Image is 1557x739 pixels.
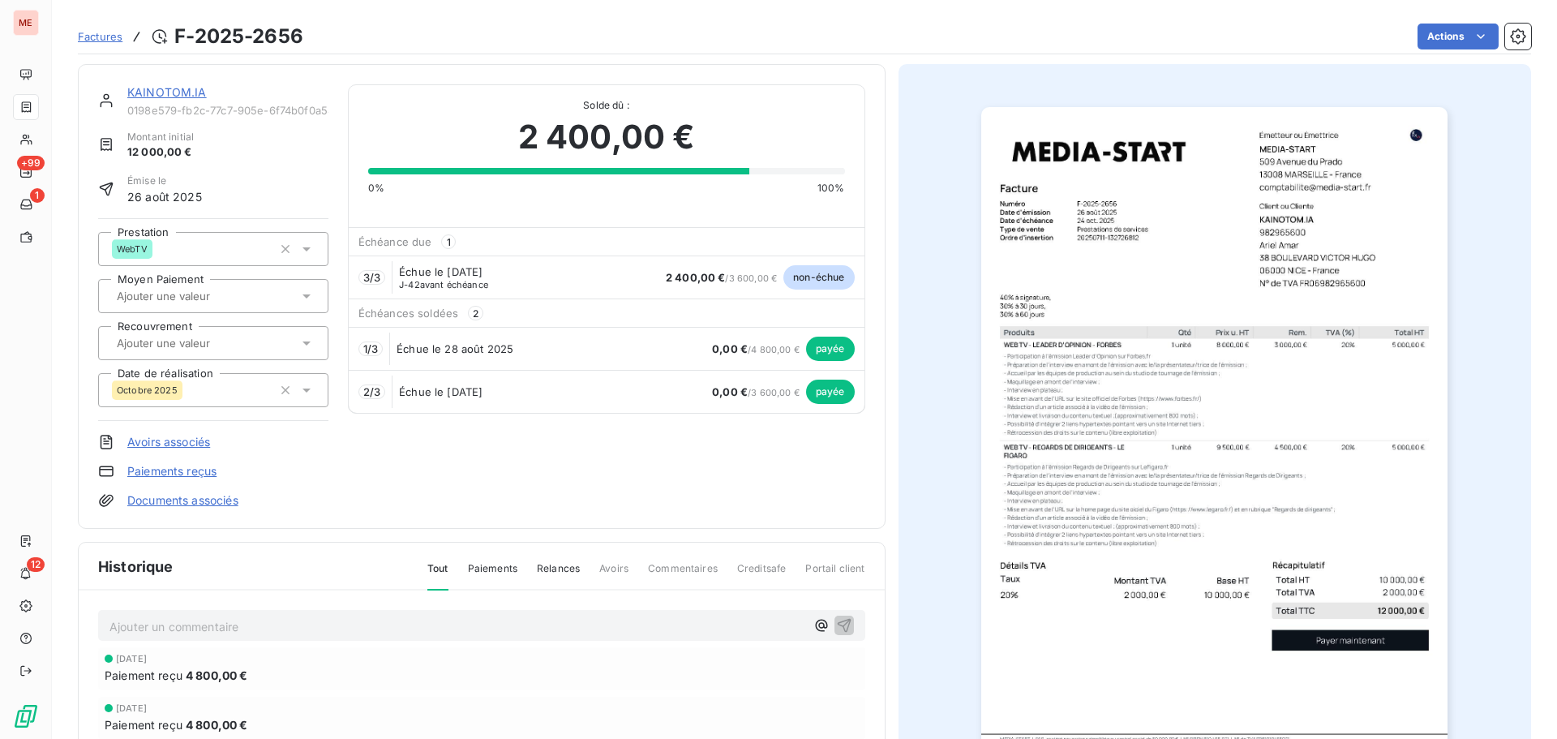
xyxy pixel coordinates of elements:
[1502,684,1541,723] iframe: Intercom live chat
[537,561,580,589] span: Relances
[817,181,845,195] span: 100%
[518,113,695,161] span: 2 400,00 €
[441,234,456,249] span: 1
[358,235,432,248] span: Échéance due
[127,463,217,479] a: Paiements reçus
[363,271,380,284] span: 3 / 3
[399,385,483,398] span: Échue le [DATE]
[712,387,800,398] span: / 3 600,00 €
[127,144,194,161] span: 12 000,00 €
[105,716,182,733] span: Paiement reçu
[358,307,459,320] span: Échéances soldées
[737,561,787,589] span: Creditsafe
[399,280,488,290] span: avant échéance
[666,271,726,284] span: 2 400,00 €
[127,130,194,144] span: Montant initial
[78,30,122,43] span: Factures
[427,561,448,591] span: Tout
[397,342,513,355] span: Échue le 28 août 2025
[174,22,303,51] h3: F-2025-2656
[399,265,483,278] span: Échue le [DATE]
[127,104,328,117] span: 0198e579-fb2c-77c7-905e-6f74b0f0a54c
[13,703,39,729] img: Logo LeanPay
[117,385,178,395] span: Octobre 2025
[127,174,202,188] span: Émise le
[806,337,855,361] span: payée
[368,181,384,195] span: 0%
[27,557,45,572] span: 12
[13,10,39,36] div: ME
[127,188,202,205] span: 26 août 2025
[115,289,278,303] input: Ajouter une valeur
[599,561,628,589] span: Avoirs
[127,492,238,509] a: Documents associés
[468,306,483,320] span: 2
[806,380,855,404] span: payée
[805,561,864,589] span: Portail client
[363,342,378,355] span: 1 / 3
[368,98,845,113] span: Solde dû :
[117,244,148,254] span: WebTV
[105,667,182,684] span: Paiement reçu
[712,344,800,355] span: / 4 800,00 €
[98,556,174,578] span: Historique
[363,385,380,398] span: 2 / 3
[783,265,854,290] span: non-échue
[666,273,777,284] span: / 3 600,00 €
[116,703,147,713] span: [DATE]
[186,667,248,684] span: 4 800,00 €
[78,28,122,45] a: Factures
[127,85,207,99] a: KAINOTOM.IA
[116,654,147,664] span: [DATE]
[30,188,45,203] span: 1
[712,342,748,355] span: 0,00 €
[186,716,248,733] span: 4 800,00 €
[1418,24,1499,49] button: Actions
[648,561,718,589] span: Commentaires
[712,385,748,398] span: 0,00 €
[468,561,517,589] span: Paiements
[127,434,210,450] a: Avoirs associés
[115,336,278,350] input: Ajouter une valeur
[17,156,45,170] span: +99
[399,279,420,290] span: J-42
